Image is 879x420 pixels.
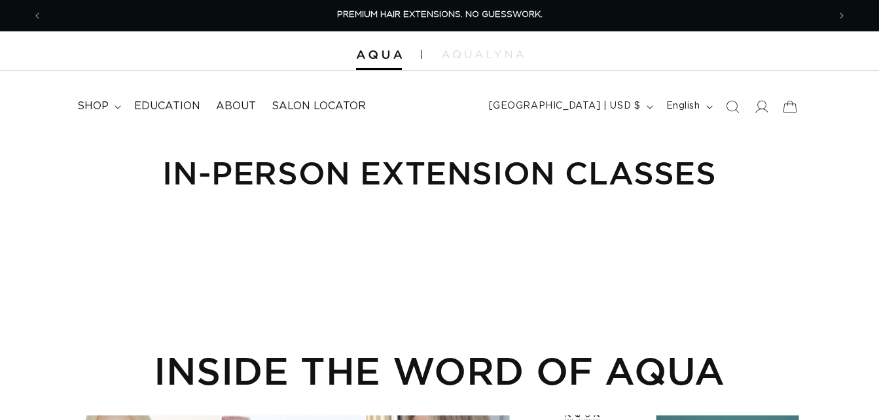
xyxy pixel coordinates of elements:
[658,94,718,119] button: English
[489,99,641,113] span: [GEOGRAPHIC_DATA] | USD $
[77,348,801,393] h2: INSIDE THE WORD OF AQUA
[442,50,524,58] img: aqualyna.com
[216,99,256,113] span: About
[126,92,208,121] a: Education
[69,92,126,121] summary: shop
[264,92,374,121] a: Salon Locator
[481,94,658,119] button: [GEOGRAPHIC_DATA] | USD $
[23,3,52,28] button: Previous announcement
[827,3,856,28] button: Next announcement
[208,92,264,121] a: About
[666,99,700,113] span: English
[77,99,109,113] span: shop
[337,10,543,19] span: PREMIUM HAIR EXTENSIONS. NO GUESSWORK.
[77,152,801,193] h1: In-Person Extension Classes
[134,99,200,113] span: Education
[356,50,402,60] img: Aqua Hair Extensions
[272,99,366,113] span: Salon Locator
[718,92,747,121] summary: Search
